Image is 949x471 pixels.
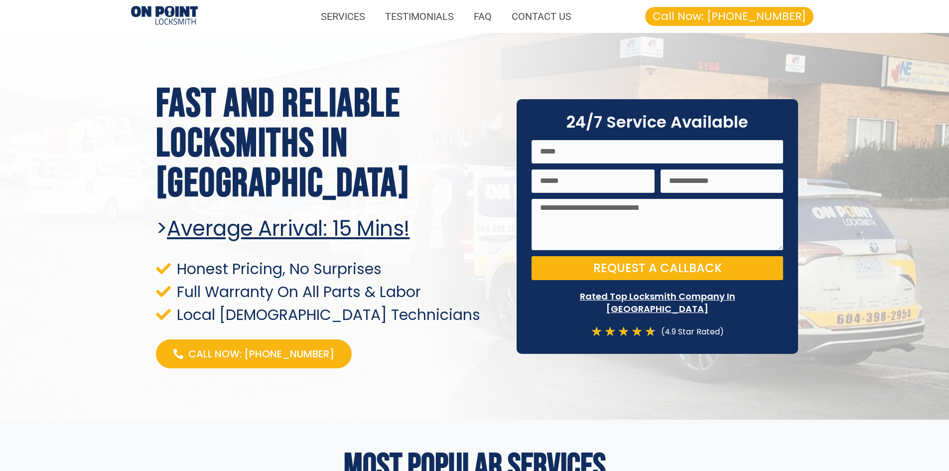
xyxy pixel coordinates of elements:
[167,214,410,243] u: Average arrival: 15 Mins!
[631,325,643,338] i: ★
[156,216,502,241] h2: >
[174,262,382,276] span: Honest Pricing, No Surprises
[464,5,502,28] a: FAQ
[653,11,806,22] span: Call Now: [PHONE_NUMBER]
[156,84,502,204] h1: Fast and Reliable Locksmiths In [GEOGRAPHIC_DATA]
[532,290,783,315] p: Rated Top Locksmith Company In [GEOGRAPHIC_DATA]
[188,347,334,361] span: Call Now: [PHONE_NUMBER]
[591,325,602,338] i: ★
[311,5,375,28] a: SERVICES
[532,256,783,280] button: Request a Callback
[208,5,581,28] nav: Menu
[618,325,629,338] i: ★
[375,5,464,28] a: TESTIMONIALS
[604,325,616,338] i: ★
[645,325,656,338] i: ★
[174,308,480,321] span: Local [DEMOGRAPHIC_DATA] Technicians
[156,339,352,368] a: Call Now: [PHONE_NUMBER]
[174,285,421,299] span: Full Warranty On All Parts & Labor
[502,5,581,28] a: CONTACT US
[645,7,813,26] a: Call Now: [PHONE_NUMBER]
[131,6,198,26] img: Locksmiths Locations 1
[532,140,783,287] form: On Point Locksmith
[532,114,783,130] h2: 24/7 Service Available
[593,262,722,274] span: Request a Callback
[591,325,656,338] div: 4.7/5
[656,325,724,338] div: (4.9 Star Rated)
